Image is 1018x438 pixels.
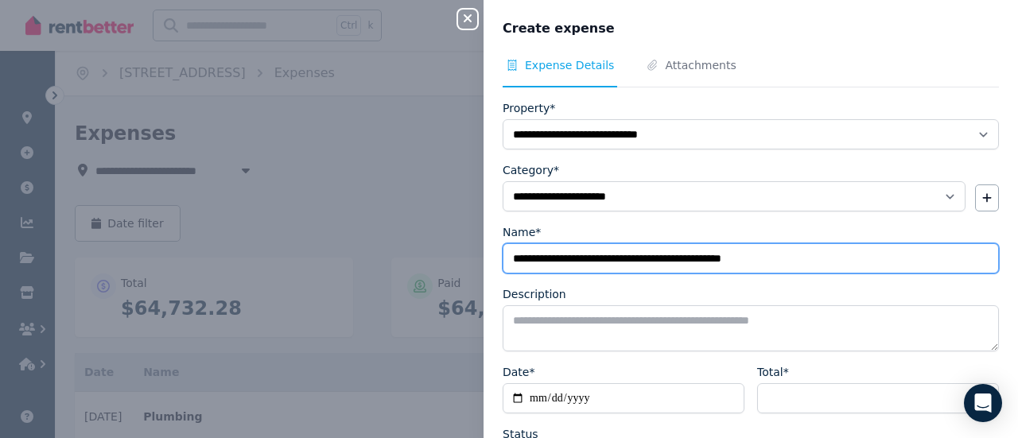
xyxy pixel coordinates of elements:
nav: Tabs [503,57,999,87]
label: Name* [503,224,541,240]
label: Date* [503,364,534,380]
div: Open Intercom Messenger [964,384,1002,422]
span: Create expense [503,19,615,38]
label: Category* [503,162,559,178]
span: Attachments [665,57,736,73]
label: Property* [503,100,555,116]
label: Description [503,286,566,302]
label: Total* [757,364,789,380]
span: Expense Details [525,57,614,73]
